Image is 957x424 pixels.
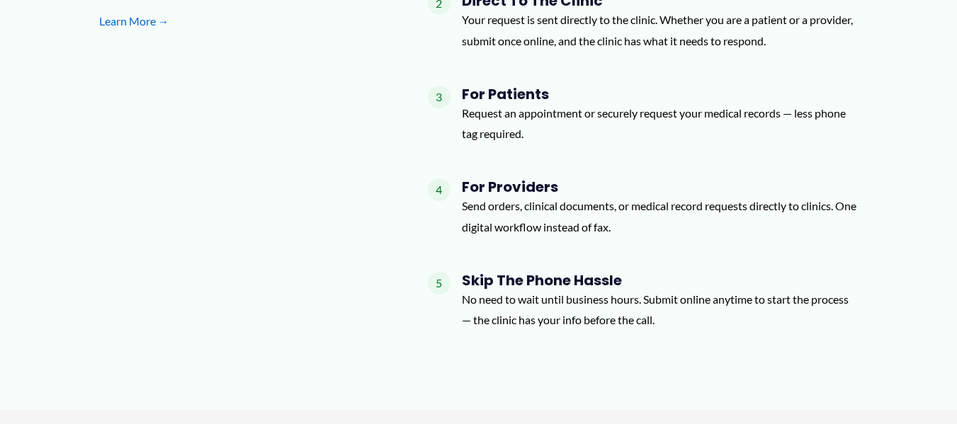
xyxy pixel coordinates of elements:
h4: For Providers [462,178,859,195]
h4: For Patients [462,86,859,103]
a: Learn More → [99,11,383,32]
span: 3 [428,86,451,108]
p: No need to wait until business hours. Submit online anytime to start the process — the clinic has... [462,289,859,331]
p: Send orders, clinical documents, or medical record requests directly to clinics. One digital work... [462,195,859,237]
span: 4 [428,178,451,201]
span: 5 [428,272,451,294]
h4: Skip the Phone Hassle [462,272,859,289]
p: Your request is sent directly to the clinic. Whether you are a patient or a provider, submit once... [462,9,859,51]
p: Request an appointment or securely request your medical records — less phone tag required. [462,103,859,144]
